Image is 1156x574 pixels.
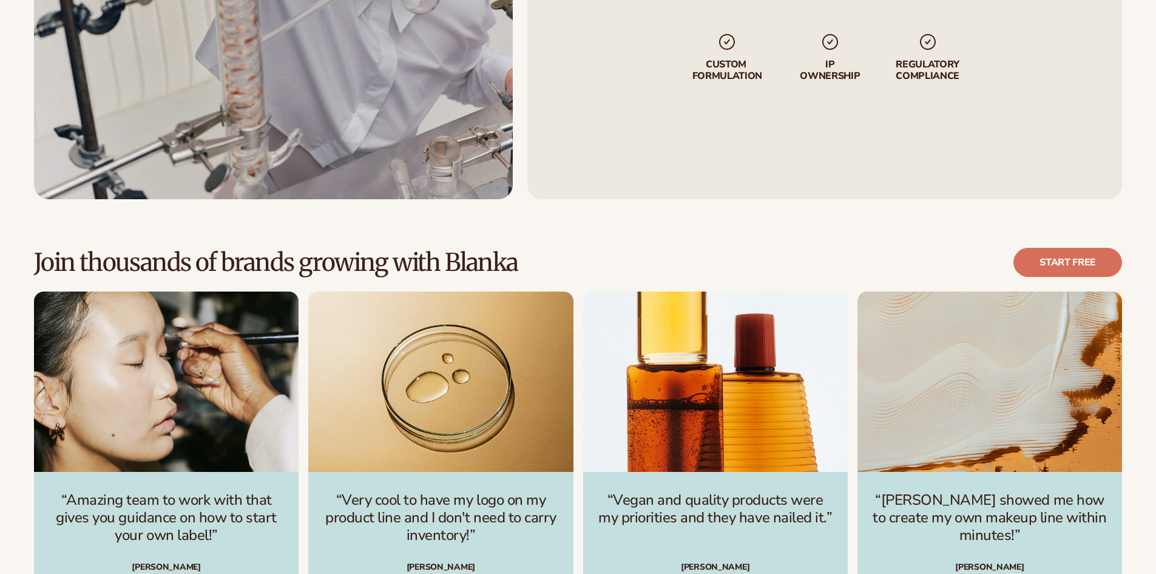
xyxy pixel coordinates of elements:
[598,491,833,527] p: “Vegan and quality products were my priorities and they have nailed it.”
[598,546,833,572] div: [PERSON_NAME]
[583,292,848,472] img: image_template--19526983188695__image_description_and_name_FJ4Pn4
[799,59,860,82] p: IP Ownership
[49,563,284,572] div: [PERSON_NAME]
[1013,248,1122,277] a: Start free
[689,59,765,82] p: Custom formulation
[34,292,299,472] img: image_template--19526983188695__image_description_and_name_FJ4Pn4
[857,292,1122,472] img: image_template--19526983188695__image_description_and_name_FJ4Pn4
[894,59,960,82] p: regulatory compliance
[323,563,558,572] div: [PERSON_NAME]
[872,563,1107,572] div: [PERSON_NAME]
[820,32,839,52] img: checkmark_svg
[49,491,284,544] p: “Amazing team to work with that gives you guidance on how to start your own label!”
[872,491,1107,544] p: “[PERSON_NAME] showed me how to create my own makeup line within minutes!”
[34,249,518,276] h2: Join thousands of brands growing with Blanka
[323,491,558,544] p: “Very cool to have my logo on my product line and I don't need to carry inventory!”
[918,32,937,52] img: checkmark_svg
[308,292,573,472] img: image_template--19526983188695__image_description_and_name_FJ4Pn4
[717,32,737,52] img: checkmark_svg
